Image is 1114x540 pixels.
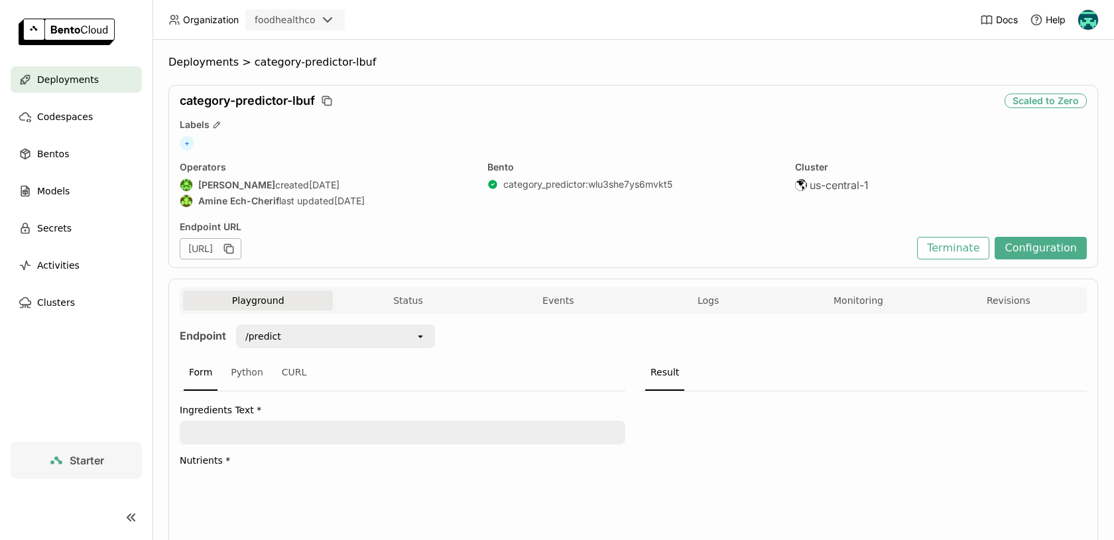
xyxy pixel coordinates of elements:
[487,161,779,173] div: Bento
[917,237,989,259] button: Terminate
[70,454,104,467] span: Starter
[37,220,72,236] span: Secrets
[37,295,75,310] span: Clusters
[995,237,1087,259] button: Configuration
[180,238,241,259] div: [URL]
[180,94,315,108] span: category-predictor-lbuf
[698,295,719,306] span: Logs
[309,179,340,191] span: [DATE]
[11,252,142,279] a: Activities
[180,455,625,466] label: Nutrients *
[11,178,142,204] a: Models
[180,161,471,173] div: Operators
[180,405,625,415] label: Ingredients Text *
[317,14,318,27] input: Selected foodhealthco.
[1005,94,1087,108] div: Scaled to Zero
[996,14,1018,26] span: Docs
[11,442,142,479] a: Starter
[783,291,933,310] button: Monitoring
[282,330,284,343] input: Selected /predict.
[255,56,377,69] span: category-predictor-lbuf
[11,141,142,167] a: Bentos
[180,178,471,192] div: created
[168,56,1098,69] nav: Breadcrumbs navigation
[277,355,312,391] div: CURL
[1078,10,1098,30] img: Daniel Farias
[11,289,142,316] a: Clusters
[810,178,869,192] span: us-central-1
[168,56,239,69] span: Deployments
[980,13,1018,27] a: Docs
[11,66,142,93] a: Deployments
[11,215,142,241] a: Secrets
[415,331,426,342] svg: open
[334,195,365,207] span: [DATE]
[180,179,192,191] img: Steven Searcy
[183,291,333,310] button: Playground
[37,72,99,88] span: Deployments
[245,330,281,343] div: /predict
[180,329,226,342] strong: Endpoint
[11,103,142,130] a: Codespaces
[180,195,192,207] img: Amine Ech-Cherif
[184,355,217,391] div: Form
[180,221,910,233] div: Endpoint URL
[934,291,1083,310] button: Revisions
[180,136,194,151] span: +
[19,19,115,45] img: logo
[180,119,1087,131] div: Labels
[198,195,279,207] strong: Amine Ech-Cherif
[37,257,80,273] span: Activities
[180,194,471,208] div: last updated
[183,14,239,26] span: Organization
[483,291,633,310] button: Events
[503,178,672,190] a: category_predictor:wlu3she7ys6mvkt5
[225,355,269,391] div: Python
[1046,14,1066,26] span: Help
[333,291,483,310] button: Status
[37,109,93,125] span: Codespaces
[645,355,684,391] div: Result
[255,13,316,27] div: foodhealthco
[795,161,1087,173] div: Cluster
[239,56,255,69] span: >
[1030,13,1066,27] div: Help
[37,146,69,162] span: Bentos
[198,179,275,191] strong: [PERSON_NAME]
[37,183,70,199] span: Models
